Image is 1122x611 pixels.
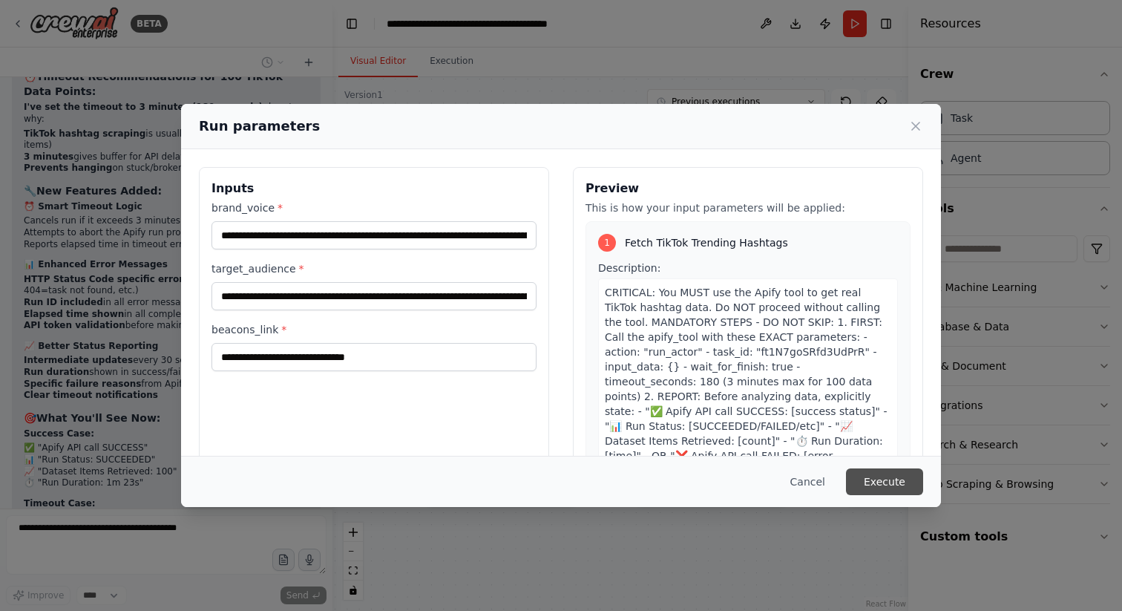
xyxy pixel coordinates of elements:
span: CRITICAL: You MUST use the Apify tool to get real TikTok hashtag data. Do NOT proceed without cal... [605,287,887,536]
span: Description: [598,262,660,274]
div: 1 [598,234,616,252]
label: beacons_link [211,322,537,337]
button: Cancel [778,468,837,495]
h2: Run parameters [199,116,320,137]
h3: Inputs [211,180,537,197]
p: This is how your input parameters will be applied: [585,200,911,215]
label: target_audience [211,261,537,276]
label: brand_voice [211,200,537,215]
h3: Preview [585,180,911,197]
span: Fetch TikTok Trending Hashtags [625,235,788,250]
button: Execute [846,468,923,495]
